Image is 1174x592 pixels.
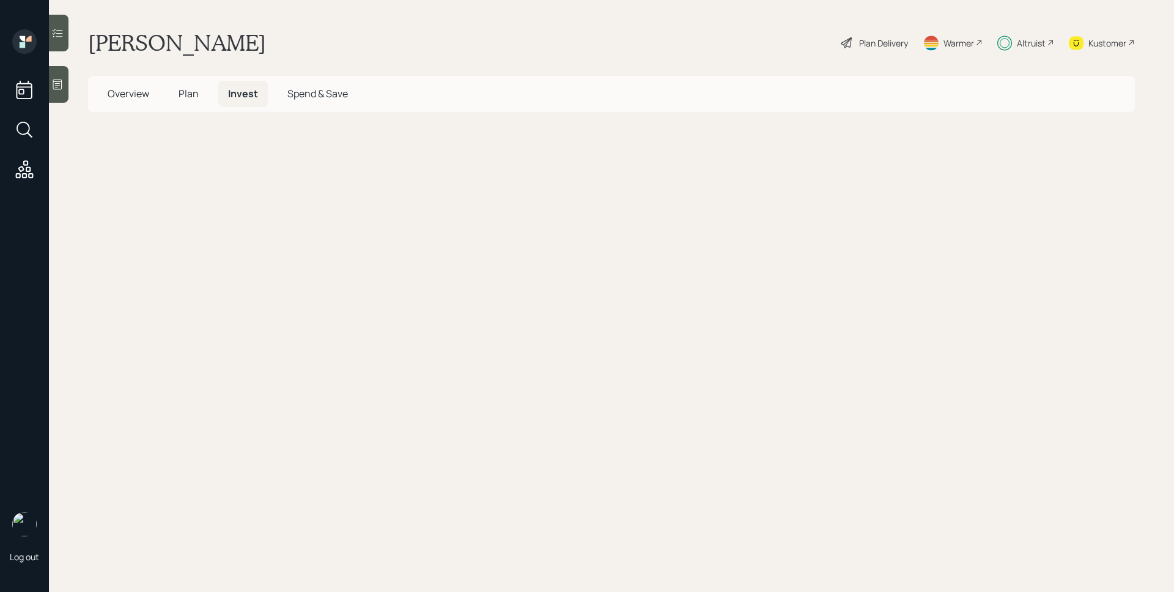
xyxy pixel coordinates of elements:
img: james-distasi-headshot.png [12,512,37,536]
div: Plan Delivery [859,37,908,50]
div: Warmer [943,37,974,50]
div: Altruist [1017,37,1046,50]
span: Plan [179,87,199,100]
div: Log out [10,551,39,563]
span: Invest [228,87,258,100]
span: Spend & Save [287,87,348,100]
div: Kustomer [1088,37,1126,50]
h1: [PERSON_NAME] [88,29,266,56]
span: Overview [108,87,149,100]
